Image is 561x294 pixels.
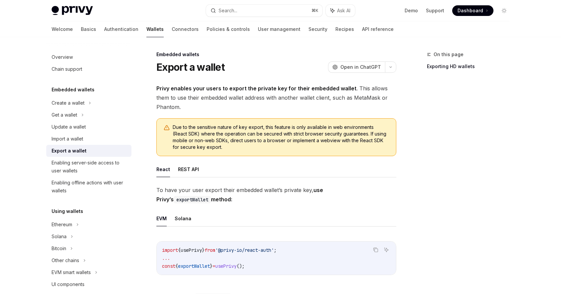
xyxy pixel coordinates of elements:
span: On this page [434,50,464,58]
a: Exporting HD wallets [427,61,515,72]
span: usePrivy [181,247,202,253]
span: Due to the sensitive nature of key export, this feature is only available in web environments (Re... [173,124,389,150]
a: API reference [362,21,394,37]
span: from [205,247,215,253]
button: Ask AI [326,5,355,17]
div: Get a wallet [52,111,77,119]
span: ... [162,255,170,261]
svg: Warning [163,125,170,131]
span: const [162,263,175,269]
span: . This allows them to use their embedded wallet address with another wallet client, such as MetaM... [156,84,396,112]
span: To have your user export their embedded wallet’s private key, [156,185,396,204]
span: Open in ChatGPT [340,64,381,70]
h5: Using wallets [52,207,83,215]
span: exportWallet [178,263,210,269]
span: Ask AI [337,7,350,14]
button: Search...⌘K [206,5,322,17]
span: usePrivy [215,263,237,269]
button: EVM [156,211,167,226]
div: Solana [52,233,67,241]
img: light logo [52,6,93,15]
a: Welcome [52,21,73,37]
a: Update a wallet [46,121,131,133]
span: ⌘ K [311,8,318,13]
span: ; [274,247,277,253]
button: React [156,161,170,177]
a: Basics [81,21,96,37]
button: REST API [178,161,199,177]
button: Copy the contents from the code block [371,245,380,254]
a: Support [426,7,444,14]
div: Ethereum [52,221,72,229]
div: Search... [219,7,237,15]
div: Export a wallet [52,147,87,155]
div: Chain support [52,65,82,73]
div: Create a wallet [52,99,85,107]
code: exportWallet [174,196,211,203]
a: Import a wallet [46,133,131,145]
div: Overview [52,53,73,61]
a: Security [308,21,327,37]
a: Recipes [335,21,354,37]
div: Embedded wallets [156,51,396,58]
h1: Export a wallet [156,61,225,73]
div: Enabling offline actions with user wallets [52,179,127,195]
a: Overview [46,51,131,63]
a: Dashboard [452,5,493,16]
h5: Embedded wallets [52,86,94,94]
button: Toggle dark mode [499,5,509,16]
button: Solana [175,211,191,226]
span: = [213,263,215,269]
span: import [162,247,178,253]
a: Policies & controls [207,21,250,37]
button: Ask AI [382,245,391,254]
a: Connectors [172,21,199,37]
div: UI components [52,280,85,288]
div: Enabling server-side access to user wallets [52,159,127,175]
div: Other chains [52,256,79,264]
a: Wallets [146,21,164,37]
strong: Privy enables your users to export the private key for their embedded wallet [156,85,356,92]
div: Update a wallet [52,123,86,131]
a: User management [258,21,300,37]
a: Authentication [104,21,138,37]
span: { [175,263,178,269]
span: '@privy-io/react-auth' [215,247,274,253]
div: EVM smart wallets [52,268,91,276]
span: } [210,263,213,269]
a: Demo [405,7,418,14]
div: Bitcoin [52,245,66,252]
a: UI components [46,278,131,290]
span: { [178,247,181,253]
a: Enabling server-side access to user wallets [46,157,131,177]
span: } [202,247,205,253]
span: Dashboard [458,7,483,14]
a: Export a wallet [46,145,131,157]
button: Open in ChatGPT [328,61,385,73]
div: Import a wallet [52,135,83,143]
a: Enabling offline actions with user wallets [46,177,131,197]
a: Chain support [46,63,131,75]
span: (); [237,263,245,269]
